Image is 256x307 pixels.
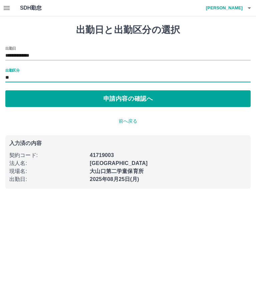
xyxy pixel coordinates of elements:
[5,24,251,36] h1: 出勤日と出勤区分の選択
[9,141,247,146] p: 入力済の内容
[9,159,86,167] p: 法人名 :
[90,168,144,174] b: 大山口第二学童保育所
[5,118,251,125] p: 前へ戻る
[5,68,19,73] label: 出勤区分
[9,151,86,159] p: 契約コード :
[90,176,139,182] b: 2025年08月25日(月)
[9,167,86,175] p: 現場名 :
[9,175,86,183] p: 出勤日 :
[5,46,16,51] label: 出勤日
[90,160,148,166] b: [GEOGRAPHIC_DATA]
[5,90,251,107] button: 申請内容の確認へ
[90,152,114,158] b: 41719003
